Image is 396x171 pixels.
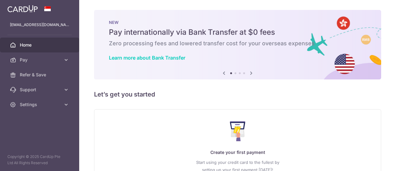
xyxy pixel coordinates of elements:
[20,42,61,48] span: Home
[20,87,61,93] span: Support
[109,55,185,61] a: Learn more about Bank Transfer
[109,40,366,47] h6: Zero processing fees and lowered transfer cost for your overseas expenses
[107,149,368,156] p: Create your first payment
[94,10,381,79] img: Bank transfer banner
[20,57,61,63] span: Pay
[109,27,366,37] h5: Pay internationally via Bank Transfer at $0 fees
[20,101,61,108] span: Settings
[109,20,366,25] p: NEW
[230,121,246,141] img: Make Payment
[7,5,38,12] img: CardUp
[20,72,61,78] span: Refer & Save
[94,89,381,99] h5: Let’s get you started
[10,22,69,28] p: [EMAIL_ADDRESS][DOMAIN_NAME]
